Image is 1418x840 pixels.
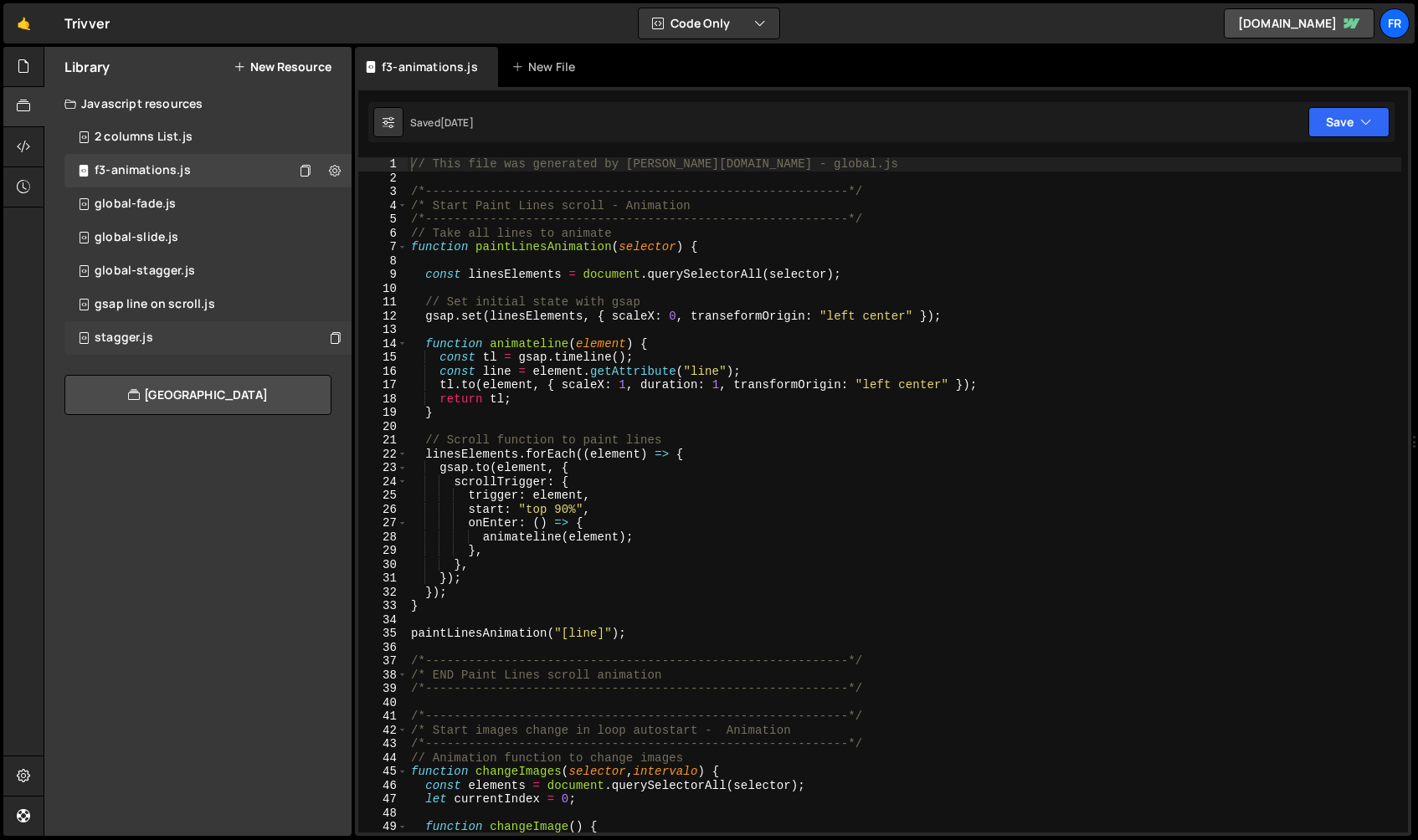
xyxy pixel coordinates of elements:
div: 25 [358,489,408,503]
div: 45 [358,765,408,779]
div: Trivver [64,13,110,33]
div: 44 [358,751,408,766]
div: 32 [358,586,408,600]
div: 2 columns List.js [95,130,193,145]
div: 20 [358,420,408,434]
div: 38 [358,668,408,683]
div: global-fade.js [95,197,176,212]
div: 47 [358,792,408,807]
div: 31 [358,571,408,586]
div: 28 [358,530,408,545]
div: Javascript resources [44,87,352,120]
a: [GEOGRAPHIC_DATA] [64,375,331,415]
div: gsap line on scroll.js [95,297,215,312]
div: 17 [358,378,408,392]
div: 9 [358,268,408,282]
div: stagger.js [95,330,153,346]
div: [DATE] [440,115,474,130]
div: 15297/39931.js [64,120,352,154]
div: 7 [358,240,408,254]
div: 29 [358,544,408,558]
div: 36 [358,641,408,655]
a: 🤙 [3,3,44,44]
div: Saved [410,115,474,130]
button: Save [1308,107,1390,137]
div: 22 [358,448,408,462]
div: global-stagger.js [95,264,195,279]
div: 26 [358,503,408,517]
div: 15297/11159.js [64,154,352,187]
div: 15297/37046.js [64,254,352,288]
div: f3-animations.js [95,163,191,178]
div: 24 [358,475,408,489]
div: 40 [358,696,408,710]
div: 21 [358,433,408,448]
div: 18 [358,392,408,407]
a: Fr [1379,8,1410,38]
div: 15297/37045.js [64,221,352,254]
div: 16 [358,365,408,379]
div: 15297/37047.js [64,187,352,221]
div: 2 [358,172,408,186]
div: New File [511,59,582,75]
div: 8 [358,254,408,269]
div: 33 [358,599,408,613]
div: 48 [358,807,408,821]
div: 35 [358,627,408,641]
div: 3 [358,185,408,199]
div: 10 [358,282,408,296]
div: 15297/23233.js [64,288,352,321]
div: 19 [358,406,408,420]
div: 37 [358,654,408,668]
div: 30 [358,558,408,572]
div: global-slide.js [95,230,178,245]
div: 23 [358,461,408,475]
div: 13 [358,323,408,337]
div: 12 [358,310,408,324]
div: f3-animations.js [382,59,478,75]
div: 5 [358,213,408,227]
div: 4 [358,199,408,213]
button: New Resource [234,60,331,74]
div: 41 [358,709,408,724]
div: 39 [358,682,408,696]
div: 11 [358,295,408,310]
div: 46 [358,779,408,793]
div: 1 [358,157,408,172]
div: 34 [358,613,408,627]
h2: Library [64,58,110,76]
div: 15 [358,351,408,365]
button: Code Only [639,8,779,38]
div: 27 [358,516,408,530]
div: 42 [358,724,408,738]
div: 15297/22965.js [64,321,352,355]
a: [DOMAIN_NAME] [1224,8,1374,38]
div: 14 [358,337,408,351]
div: 49 [358,820,408,834]
div: 6 [358,227,408,241]
div: 43 [358,737,408,751]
